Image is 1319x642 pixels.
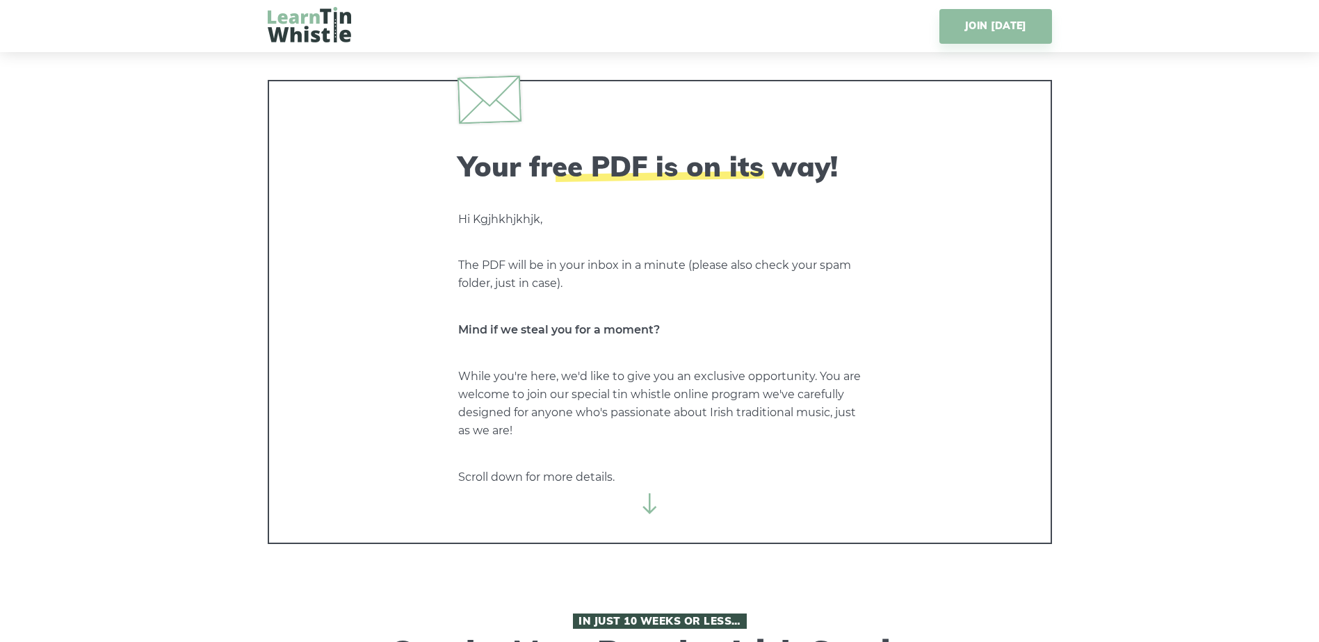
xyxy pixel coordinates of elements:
p: The PDF will be in your inbox in a minute (please also check your spam folder, just in case). [458,256,861,293]
a: JOIN [DATE] [939,9,1051,44]
strong: Mind if we steal you for a moment? [458,323,660,336]
p: Hi Kgjhkhjkhjk, [458,211,861,229]
p: While you're here, we'd like to give you an exclusive opportunity. You are welcome to join our sp... [458,368,861,440]
h2: Your free PDF is on its way! [458,149,861,183]
p: Scroll down for more details. [458,468,861,486]
img: LearnTinWhistle.com [268,7,351,42]
span: In Just 10 Weeks or Less… [573,614,747,629]
img: envelope.svg [457,75,521,124]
